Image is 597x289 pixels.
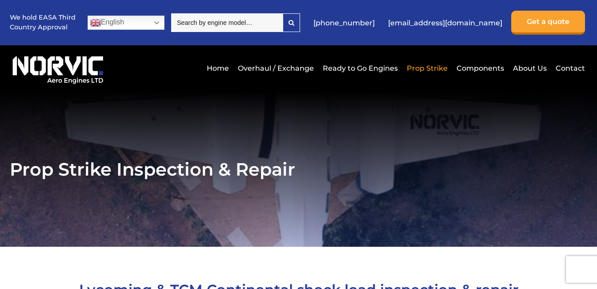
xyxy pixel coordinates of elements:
a: Prop Strike [405,57,450,79]
a: [EMAIL_ADDRESS][DOMAIN_NAME] [384,12,507,34]
a: English [88,16,164,30]
a: About Us [511,57,549,79]
p: We hold EASA Third Country Approval [10,13,76,32]
a: Components [454,57,506,79]
a: Contact [553,57,585,79]
a: Home [204,57,231,79]
input: Search by engine model… [171,13,283,32]
img: Norvic Aero Engines logo [10,52,106,84]
img: en [90,17,101,28]
a: Ready to Go Engines [321,57,400,79]
a: [PHONE_NUMBER] [309,12,379,34]
h1: Prop Strike Inspection & Repair [10,158,588,180]
a: Get a quote [511,11,585,35]
a: Overhaul / Exchange [236,57,316,79]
